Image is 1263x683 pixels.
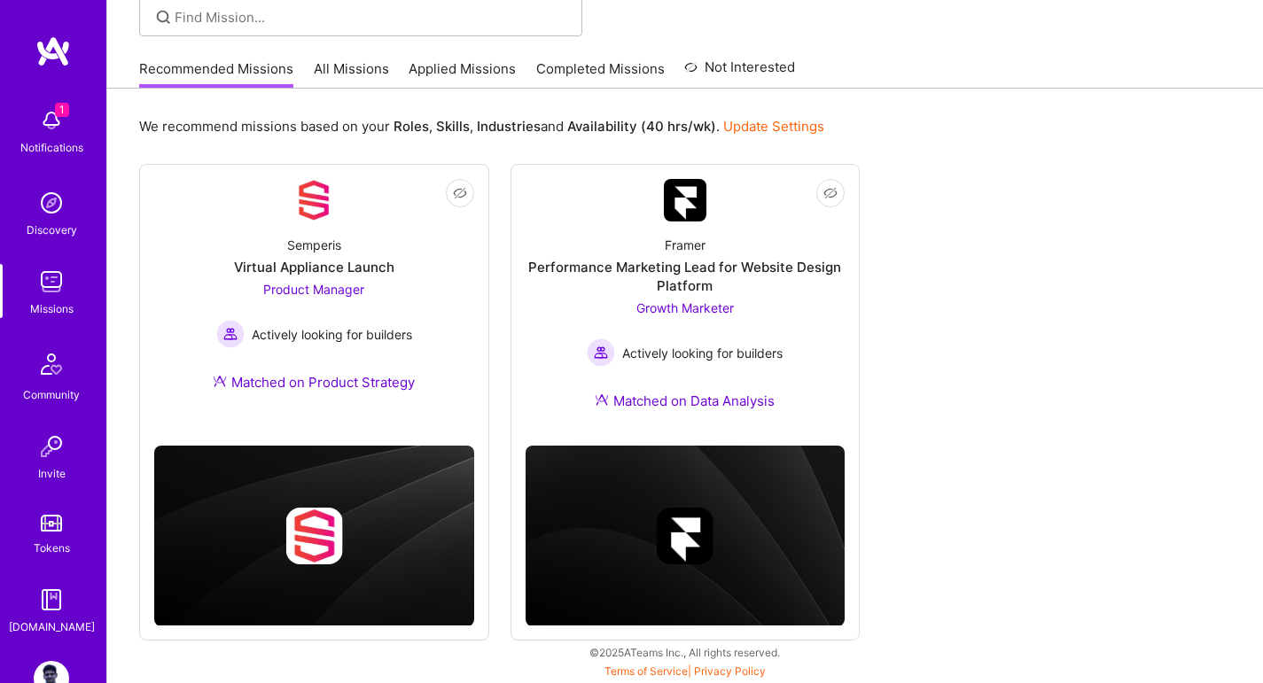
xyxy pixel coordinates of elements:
span: 1 [55,103,69,117]
span: | [604,664,766,678]
img: Community [30,343,73,385]
span: Growth Marketer [636,300,734,315]
b: Skills [436,118,470,135]
a: Recommended Missions [139,59,293,89]
img: cover [154,446,474,626]
img: Ateam Purple Icon [213,374,227,388]
a: Completed Missions [536,59,665,89]
img: Company logo [285,508,342,564]
div: [DOMAIN_NAME] [9,617,95,636]
img: Company Logo [292,179,335,221]
a: Applied Missions [409,59,516,89]
div: Matched on Product Strategy [213,373,415,392]
a: Update Settings [723,118,824,135]
a: All Missions [314,59,389,89]
div: © 2025 ATeams Inc., All rights reserved. [106,630,1263,674]
div: Community [23,385,80,404]
i: icon SearchGrey [153,7,174,27]
div: Tokens [34,539,70,557]
span: Product Manager [263,282,364,297]
div: Missions [30,299,74,318]
div: Framer [665,236,706,254]
a: Terms of Service [604,664,688,678]
input: Find Mission... [175,8,569,27]
b: Roles [394,118,429,135]
img: discovery [34,185,69,221]
img: teamwork [34,264,69,299]
p: We recommend missions based on your , , and . [139,117,824,136]
img: cover [526,446,846,626]
div: Matched on Data Analysis [595,392,775,410]
img: Actively looking for builders [216,320,245,348]
div: Performance Marketing Lead for Website Design Platform [526,258,846,295]
span: Actively looking for builders [622,344,783,362]
a: Not Interested [684,57,795,89]
img: bell [34,103,69,138]
img: Company Logo [664,179,706,221]
div: Notifications [20,138,83,157]
img: Ateam Purple Icon [595,392,609,407]
div: Virtual Appliance Launch [234,258,394,276]
img: tokens [41,515,62,532]
img: logo [35,35,71,67]
div: Invite [38,464,66,483]
div: Discovery [27,221,77,239]
a: Company LogoSemperisVirtual Appliance LaunchProduct Manager Actively looking for buildersActively... [154,179,474,413]
a: Privacy Policy [694,664,766,678]
b: Industries [477,118,541,135]
img: Invite [34,429,69,464]
span: Actively looking for builders [252,325,412,344]
div: Semperis [287,236,341,254]
b: Availability (40 hrs/wk) [567,118,716,135]
img: guide book [34,582,69,617]
img: Company logo [657,508,713,564]
a: Company LogoFramerPerformance Marketing Lead for Website Design PlatformGrowth Marketer Actively ... [526,179,846,431]
i: icon EyeClosed [823,186,838,200]
img: Actively looking for builders [587,338,615,367]
i: icon EyeClosed [453,186,467,200]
